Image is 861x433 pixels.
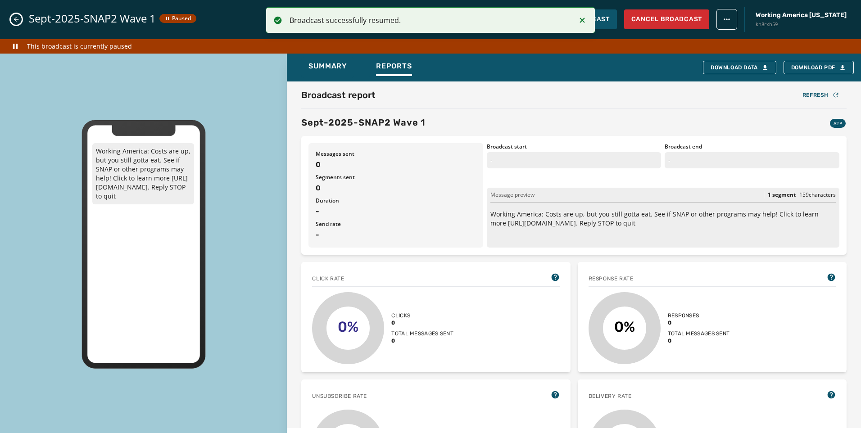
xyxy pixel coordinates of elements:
[589,392,632,400] span: Delivery Rate
[391,330,453,337] span: Total messages sent
[92,143,194,204] p: Working America: Costs are up, but you still gotta eat. See if SNAP or other programs may help! C...
[631,15,702,24] span: Cancel Broadcast
[301,89,376,101] h2: Broadcast report
[799,191,836,198] span: 159 characters
[487,143,662,150] span: Broadcast start
[376,62,412,71] span: Reports
[589,275,634,282] span: Response rate
[316,221,476,228] span: Send rate
[624,9,709,29] button: Cancel Broadcast
[316,150,476,158] span: Messages sent
[668,319,730,326] span: 0
[784,61,854,74] button: Download PDF
[301,116,426,129] h3: Sept-2025-SNAP2 Wave 1
[525,15,610,24] span: Resume Broadcast
[490,210,836,228] p: Working America: Costs are up, but you still gotta eat. See if SNAP or other programs may help! C...
[791,64,846,71] span: Download PDF
[338,318,358,335] text: 0%
[316,206,476,217] span: -
[802,91,839,99] div: Refresh
[301,57,354,78] button: Summary
[768,191,796,198] span: 1 segment
[668,330,730,337] span: Total messages sent
[316,174,476,181] span: Segments sent
[312,392,367,400] span: Unsubscribe Rate
[391,337,453,344] span: 0
[668,337,730,344] span: 0
[487,152,662,168] p: -
[290,15,570,26] div: Broadcast successfully resumed.
[703,61,776,74] button: Download Data
[312,275,344,282] span: Click rate
[316,159,476,170] span: 0
[665,143,839,150] span: Broadcast end
[165,15,191,22] span: Paused
[668,312,730,319] span: Responses
[316,197,476,204] span: Duration
[665,152,839,168] p: -
[369,57,419,78] button: Reports
[756,21,847,28] span: kn8rxh59
[391,319,453,326] span: 0
[795,89,847,101] button: Refresh
[490,191,535,198] span: Message preview
[391,312,453,319] span: Clicks
[316,183,476,194] span: 0
[316,230,476,240] span: -
[711,64,769,71] div: Download Data
[756,11,847,20] span: Working America [US_STATE]
[716,9,737,30] button: broadcast action menu
[614,318,635,335] text: 0%
[830,119,846,128] div: A2P
[308,62,347,71] span: Summary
